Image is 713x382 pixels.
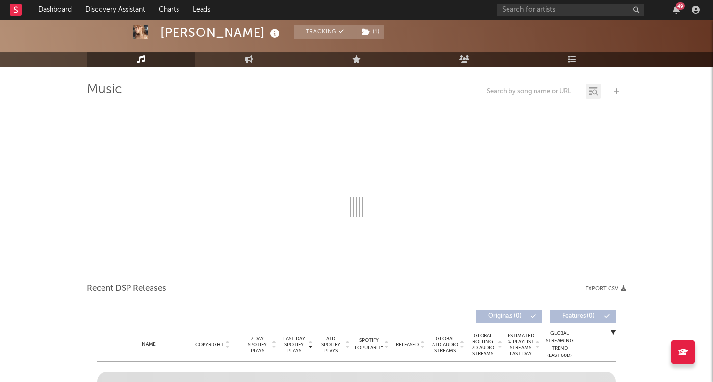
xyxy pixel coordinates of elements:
[195,342,224,348] span: Copyright
[244,336,270,354] span: 7 Day Spotify Plays
[432,336,458,354] span: Global ATD Audio Streams
[676,2,685,10] div: 49
[281,336,307,354] span: Last Day Spotify Plays
[160,25,282,41] div: [PERSON_NAME]
[545,330,574,359] div: Global Streaming Trend (Last 60D)
[396,342,419,348] span: Released
[507,333,534,356] span: Estimated % Playlist Streams Last Day
[117,341,181,348] div: Name
[469,333,496,356] span: Global Rolling 7D Audio Streams
[356,25,384,39] span: ( 1 )
[355,337,383,352] span: Spotify Popularity
[483,313,528,319] span: Originals ( 0 )
[87,283,166,295] span: Recent DSP Releases
[550,310,616,323] button: Features(0)
[556,313,601,319] span: Features ( 0 )
[356,25,384,39] button: (1)
[482,88,586,96] input: Search by song name or URL
[586,286,626,292] button: Export CSV
[497,4,644,16] input: Search for artists
[476,310,542,323] button: Originals(0)
[673,6,680,14] button: 49
[318,336,344,354] span: ATD Spotify Plays
[294,25,356,39] button: Tracking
